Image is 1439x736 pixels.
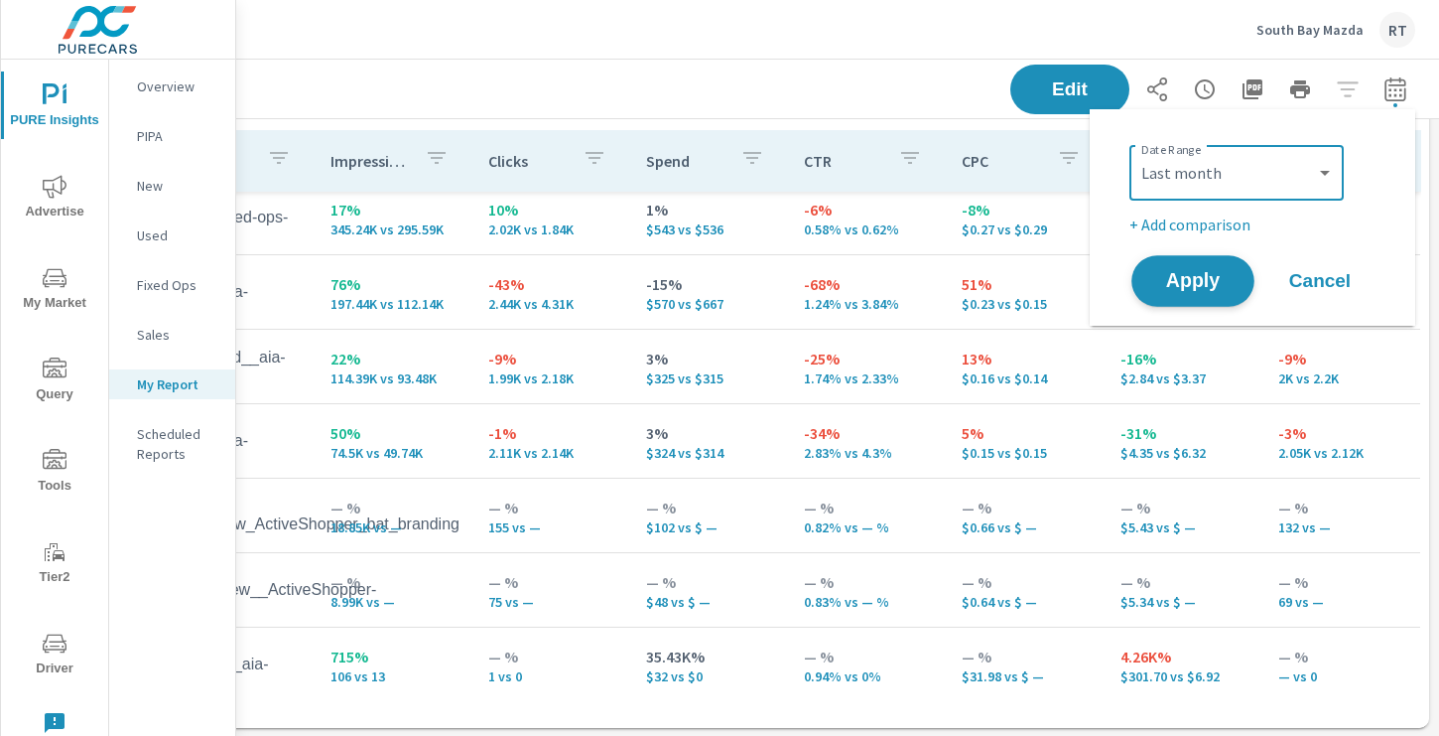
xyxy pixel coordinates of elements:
p: — % [1278,645,1404,668]
p: 18,853 vs — [330,519,457,535]
button: Share Report [1137,70,1177,109]
p: -9% [1278,347,1404,370]
p: 2,440 vs 4,306 [488,296,614,312]
p: $0.64 vs $ — [962,594,1088,610]
p: -43% [488,272,614,296]
p: -15% [646,272,772,296]
p: $543 vs $536 [646,221,772,237]
p: — % [1278,570,1404,594]
p: -31% [1120,421,1246,445]
div: Used [109,221,235,250]
p: — % [330,570,457,594]
p: — % [962,645,1088,668]
p: -16% [1120,347,1246,370]
p: 2,019 vs 1,836 [488,221,614,237]
p: — % [804,645,930,668]
p: $32 vs $0 [646,668,772,684]
p: 69 vs — [1278,594,1404,610]
p: 22% [330,347,457,370]
p: 76% [330,272,457,296]
div: Sales [109,320,235,350]
p: $4.35 vs $6.32 [1120,445,1246,461]
span: Query [7,358,102,406]
p: 114,388 vs 93,476 [330,370,457,386]
p: 132 vs — [1278,519,1404,535]
p: 3% [646,421,772,445]
div: My Report [109,369,235,399]
p: 155 vs — [488,519,614,535]
p: $0.15 vs $0.15 [962,445,1088,461]
p: — % [804,570,930,594]
p: — % [646,570,772,594]
p: $31.98 vs $ — [962,668,1088,684]
p: — % [646,496,772,519]
p: $570 vs $667 [646,296,772,312]
p: 50% [330,421,457,445]
span: Edit [1030,80,1110,98]
span: Apply [1152,272,1234,291]
p: PIPA [137,126,219,146]
p: $0.23 vs $0.15 [962,296,1088,312]
p: South Bay Mazda [1256,21,1364,39]
p: My Report [137,374,219,394]
span: Tools [7,449,102,498]
p: 2,110 vs 2,139 [488,445,614,461]
p: 5% [962,421,1088,445]
button: Edit [1010,65,1129,114]
p: 4.26K% [1120,645,1246,668]
p: — % [488,570,614,594]
p: — % [804,496,930,519]
button: Cancel [1260,256,1379,306]
p: 1,996 vs 2,199 [1278,370,1404,386]
p: -9% [488,347,614,370]
div: New [109,171,235,201]
p: $48 vs $ — [646,594,772,610]
p: Clicks [488,151,567,171]
p: — % [1120,570,1246,594]
p: $102 vs $ — [646,519,772,535]
p: $5.34 vs $ — [1120,594,1246,610]
p: 0.82% vs — % [804,519,930,535]
p: 3% [646,347,772,370]
p: -6% [804,198,930,221]
div: PIPA [109,121,235,151]
p: — % [488,496,614,519]
p: 0.58% vs 0.62% [804,221,930,237]
p: $2.84 vs $3.37 [1120,370,1246,386]
p: — % [1120,496,1246,519]
p: 0.94% vs 0% [804,668,930,684]
p: -8% [962,198,1088,221]
div: Fixed Ops [109,270,235,300]
p: -68% [804,272,930,296]
span: PURE Insights [7,83,102,132]
p: 197,438 vs 112,142 [330,296,457,312]
p: Sales [137,325,219,345]
span: Advertise [7,175,102,223]
p: $324 vs $314 [646,445,772,461]
p: 74,496 vs 49,743 [330,445,457,461]
p: 0.83% vs — % [804,594,930,610]
p: Fixed Ops [137,275,219,295]
div: Overview [109,72,235,101]
p: 1% [646,198,772,221]
p: $0.27 vs $0.29 [962,221,1088,237]
p: 715% [330,645,457,668]
p: New [137,176,219,196]
button: Select Date Range [1375,70,1415,109]
p: — % [962,496,1088,519]
p: 2,054 vs 2,118 [1278,445,1404,461]
p: 8,991 vs — [330,594,457,610]
p: -34% [804,421,930,445]
p: $0.16 vs $0.14 [962,370,1088,386]
div: RT [1379,12,1415,48]
p: 1.74% vs 2.33% [804,370,930,386]
span: Tier2 [7,540,102,589]
p: 106 vs 13 [330,668,457,684]
button: "Export Report to PDF" [1233,70,1272,109]
p: + Add comparison [1129,213,1383,236]
p: Overview [137,76,219,96]
p: Spend [646,151,724,171]
p: — vs 0 [1278,668,1404,684]
p: 10% [488,198,614,221]
p: — % [1278,496,1404,519]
